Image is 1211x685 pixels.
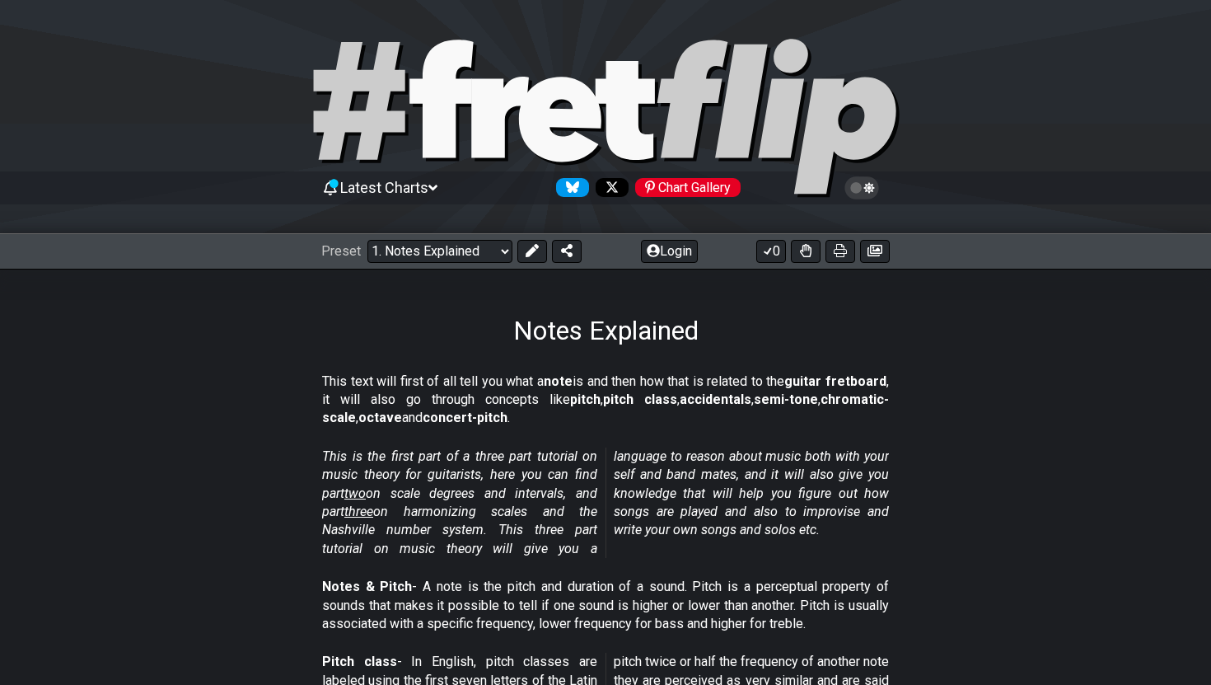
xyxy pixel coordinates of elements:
a: Follow #fretflip at X [589,178,629,197]
button: Share Preset [552,240,582,263]
strong: octave [358,410,402,425]
strong: pitch [570,392,601,407]
strong: pitch class [603,392,677,407]
em: This is the first part of a three part tutorial on music theory for guitarists, here you can find... [322,448,889,556]
button: Login [641,240,698,263]
button: Edit Preset [517,240,547,263]
button: Create image [860,240,890,263]
a: #fretflip at Pinterest [629,178,741,197]
h1: Notes Explained [513,315,699,346]
button: Toggle Dexterity for all fretkits [791,240,821,263]
span: Latest Charts [340,179,428,196]
strong: accidentals [680,392,751,407]
span: Toggle light / dark theme [853,181,872,195]
button: 0 [756,240,786,263]
button: Print [825,240,855,263]
p: - A note is the pitch and duration of a sound. Pitch is a perceptual property of sounds that make... [322,578,889,633]
strong: concert-pitch [423,410,507,425]
p: This text will first of all tell you what a is and then how that is related to the , it will also... [322,373,889,428]
strong: Notes & Pitch [322,579,412,594]
strong: guitar fretboard [784,373,886,389]
strong: semi-tone [754,392,818,407]
span: two [344,486,366,501]
select: Preset [367,240,512,263]
span: three [344,504,373,519]
strong: Pitch class [322,654,397,669]
strong: note [544,373,573,389]
div: Chart Gallery [635,178,741,197]
a: Follow #fretflip at Bluesky [549,178,589,197]
span: Preset [321,243,361,259]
